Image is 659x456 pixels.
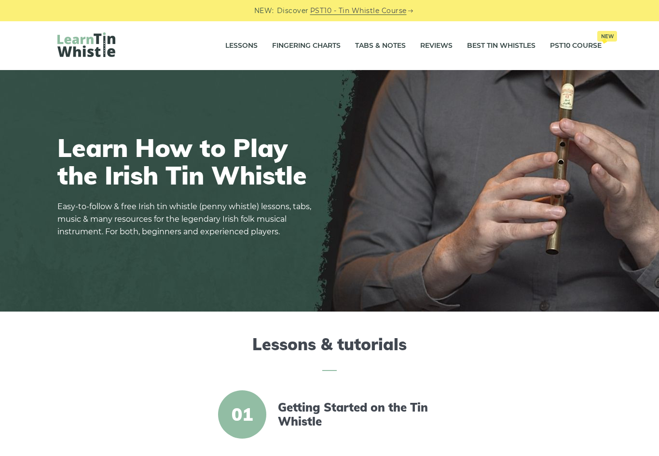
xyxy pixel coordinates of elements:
[57,200,318,238] p: Easy-to-follow & free Irish tin whistle (penny whistle) lessons, tabs, music & many resources for...
[225,34,258,58] a: Lessons
[467,34,535,58] a: Best Tin Whistles
[550,34,602,58] a: PST10 CourseNew
[57,32,115,57] img: LearnTinWhistle.com
[355,34,406,58] a: Tabs & Notes
[278,400,444,428] a: Getting Started on the Tin Whistle
[420,34,453,58] a: Reviews
[218,390,266,439] span: 01
[57,134,318,189] h1: Learn How to Play the Irish Tin Whistle
[272,34,341,58] a: Fingering Charts
[597,31,617,42] span: New
[57,335,602,371] h2: Lessons & tutorials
